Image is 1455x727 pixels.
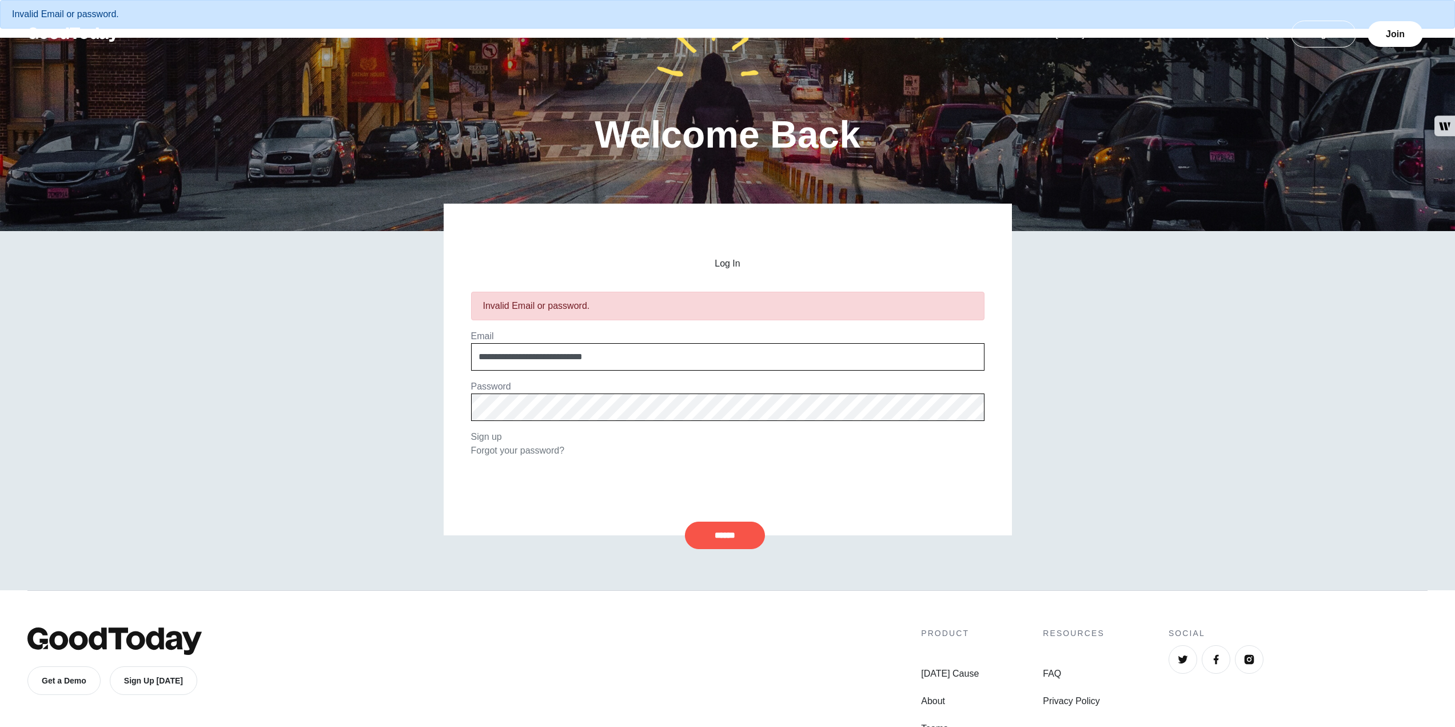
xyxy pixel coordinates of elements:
div: Invalid Email or password. [483,299,972,313]
a: Get a Demo [27,666,101,695]
a: About [1127,29,1178,39]
a: Twitter [1169,645,1197,674]
img: Instagram [1243,654,1255,665]
a: Forgot your password? [471,446,565,455]
a: Sign Up [DATE] [110,666,197,695]
a: Join [1368,21,1423,47]
img: GoodToday [27,627,202,655]
label: Email [471,331,494,341]
a: Sign up [471,432,502,442]
a: Privacy Policy [1043,694,1105,708]
a: [DATE] Cause [1042,29,1127,39]
a: [DATE] Cause [921,667,979,681]
h1: Welcome Back [595,116,860,153]
a: About [921,694,979,708]
a: FAQ [1043,667,1105,681]
a: Teams [1181,29,1235,39]
h4: Product [921,627,979,639]
a: Log In [1291,21,1356,47]
img: GoodToday [27,27,119,42]
img: Twitter [1177,654,1189,665]
a: FAQ [1238,29,1283,39]
label: Password [471,382,511,391]
h4: Resources [1043,627,1105,639]
a: Instagram [1235,645,1263,674]
h4: Social [1169,627,1428,639]
img: Facebook [1210,654,1222,665]
h2: Log In [471,259,984,269]
a: Facebook [1202,645,1230,674]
